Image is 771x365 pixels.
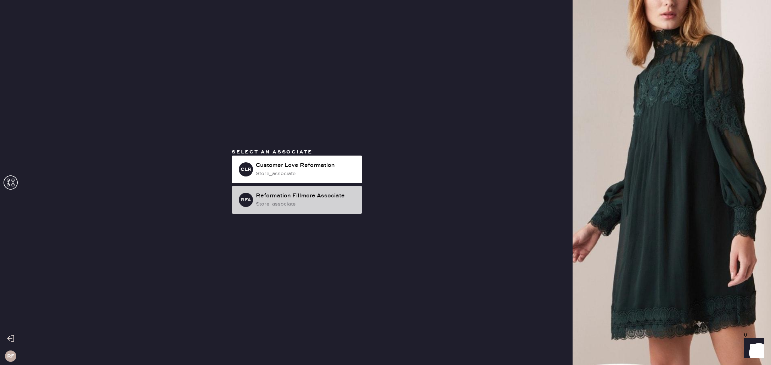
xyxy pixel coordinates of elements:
[256,161,356,170] div: Customer Love Reformation
[737,333,768,364] iframe: Front Chat
[232,149,313,155] span: Select an associate
[256,170,356,178] div: store_associate
[256,192,356,200] div: Reformation Fillmore Associate
[7,354,14,359] h3: RF
[256,200,356,208] div: store_associate
[241,167,252,172] h3: CLR
[241,197,251,202] h3: RFA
